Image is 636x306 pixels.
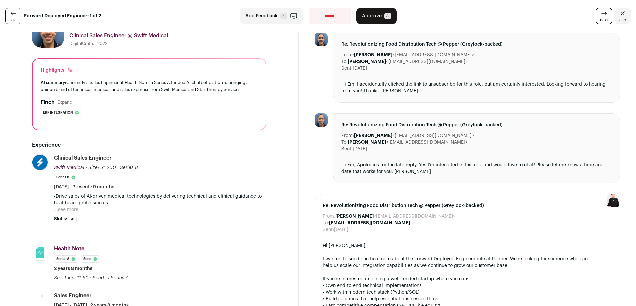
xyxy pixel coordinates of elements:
[353,65,367,72] dd: [DATE]
[335,214,374,219] b: [PERSON_NAME]
[334,226,348,233] dd: [DATE]
[356,8,397,24] button: Approve A
[323,289,593,296] div: • Work with modern tech stack (Python/SQL)
[596,8,612,24] a: next
[54,165,84,170] span: Swift Medical
[41,67,74,74] div: Highlights
[24,13,101,19] strong: Forward Deployed Engineer: 1 of 2
[57,100,72,105] button: Expand
[10,17,17,23] span: last
[341,41,612,48] span: Re: Revolutionizing Food Distribution Tech @ Pepper (Greylock-backed)
[323,213,335,220] dt: From:
[600,17,608,23] span: next
[5,8,21,24] a: last
[32,155,48,170] img: 2b9c8be6a7b6f894b9c01420e0950950f21c777376321c4f6f04f32b83548e54.jpg
[315,33,328,46] img: 308ebb7ebb05f47ee3c95e4bcb485e4b10ebcf5fa51f552e38c4a2a7c776681a.jpg
[93,276,129,280] span: Seed → Series A
[323,296,593,302] div: • Build solutions that help essential businesses thrive
[341,162,612,175] div: Hi Em, Apologies for the late reply. Yes I’m interested in this role and would love to chat! Plea...
[32,141,266,149] h2: Experience
[43,109,73,116] span: Erp integration
[86,165,116,170] span: · Size: 51-200
[54,246,84,251] span: Health Note
[69,216,77,223] li: AI
[54,276,89,280] span: Size then: 11-50
[54,255,78,263] li: Series A
[32,245,48,260] img: 820611861b463b674017cb26f499e1ffffcba7c58153b3855847ec4266419f36.jpg
[362,13,382,19] span: Approve
[240,8,303,24] button: Add Feedback F
[280,13,287,19] span: F
[615,8,631,24] a: Close
[354,52,474,58] dd: <[EMAIL_ADDRESS][DOMAIN_NAME]>
[323,202,593,209] span: Re: Revolutionizing Food Distribution Tech @ Pepper (Greylock-backed)
[607,194,620,207] img: 9240684-medium_jpg
[354,133,392,138] b: [PERSON_NAME]
[120,165,138,170] span: Series B
[384,13,391,19] span: A
[323,282,593,289] div: • Own end-to-end technical implementations
[323,226,334,233] dt: Sent:
[245,13,278,19] span: Add Feedback
[341,58,348,65] dt: To:
[329,221,410,225] b: [EMAIL_ADDRESS][DOMAIN_NAME]
[54,154,112,162] div: Clinical Sales Engineer
[54,174,78,181] li: Series B
[354,132,474,139] dd: <[EMAIL_ADDRESS][DOMAIN_NAME]>
[341,132,354,139] dt: From:
[41,98,55,106] h2: Finch
[323,220,329,226] dt: To:
[54,206,78,213] button: ...see more
[81,255,100,263] li: Seed
[323,276,593,282] div: If you're interested in joining a well-funded startup where you can:
[348,59,386,64] b: [PERSON_NAME]
[341,122,612,128] span: Re: Revolutionizing Food Distribution Tech @ Pepper (Greylock-backed)
[341,139,348,146] dt: To:
[341,65,353,72] dt: Sent:
[41,79,258,93] div: Currently a Sales Engineer at Health Note, a Series A funded AI chatbot platform, bringing a uniq...
[90,275,91,281] span: ·
[341,81,612,94] div: Hi Em, I accidentally clicked the link to unsubscribe for this role, but am certainly interested....
[341,146,353,152] dt: Sent:
[348,140,386,145] b: [PERSON_NAME]
[54,265,92,272] span: 2 years 8 months
[69,32,266,40] div: Clinical Sales Engineer @ Swift Medical
[69,41,266,46] div: DigitalCrafts - 2022
[348,58,468,65] dd: <[EMAIL_ADDRESS][DOMAIN_NAME]>
[54,292,92,299] div: Sales Engineer
[341,52,354,58] dt: From:
[323,256,593,269] div: I wanted to send one final note about the Forward Deployed Engineer role at Pepper. We're looking...
[619,17,626,23] span: esc
[323,242,593,249] div: Hi [PERSON_NAME],
[315,113,328,127] img: 308ebb7ebb05f47ee3c95e4bcb485e4b10ebcf5fa51f552e38c4a2a7c776681a.jpg
[353,146,367,152] dd: [DATE]
[354,53,392,57] b: [PERSON_NAME]
[335,213,455,220] dd: <[EMAIL_ADDRESS][DOMAIN_NAME]>
[54,193,266,206] p: -Drive sales of AI-driven medical technologies by delivering technical and clinical guidance to h...
[41,80,66,85] span: AI summary:
[117,164,119,171] span: ·
[54,184,114,190] span: [DATE] - Present · 9 months
[54,216,67,222] span: Skills:
[348,139,468,146] dd: <[EMAIL_ADDRESS][DOMAIN_NAME]>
